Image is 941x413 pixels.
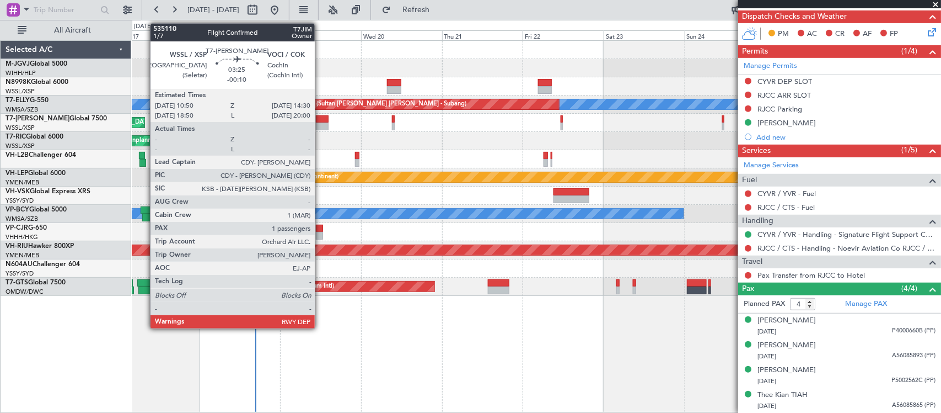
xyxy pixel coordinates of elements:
[6,134,63,140] a: T7-RICGlobal 6000
[757,230,935,239] a: CYVR / YVR - Handling - Signature Flight Support CYVR / YVR
[6,142,35,150] a: WSSL/XSP
[6,69,36,77] a: WIHH/HLP
[6,61,30,67] span: M-JGVJ
[6,225,47,231] a: VP-CJRG-650
[6,269,34,278] a: YSSY/SYD
[6,261,80,268] a: N604AUChallenger 604
[807,29,817,40] span: AC
[6,152,29,158] span: VH-L2B
[863,29,872,40] span: AF
[6,188,90,195] a: VH-VSKGlobal Express XRS
[6,206,29,213] span: VP-BCY
[6,152,76,158] a: VH-L2BChallenger 604
[744,61,797,72] a: Manage Permits
[757,203,815,212] a: RJCC / CTS - Fuel
[757,104,802,114] div: RJCC Parking
[891,376,935,385] span: P5002562C (PP)
[742,174,757,187] span: Fuel
[6,115,69,122] span: T7-[PERSON_NAME]
[6,243,28,250] span: VH-RIU
[6,188,30,195] span: VH-VSK
[6,233,38,241] a: VHHH/HKG
[6,97,49,104] a: T7-ELLYG-550
[34,2,97,18] input: Trip Number
[6,170,66,177] a: VH-LEPGlobal 6000
[744,160,799,171] a: Manage Services
[685,30,766,40] div: Sun 24
[523,30,604,40] div: Fri 22
[742,145,771,157] span: Services
[6,105,38,114] a: WMSA/SZB
[6,225,28,231] span: VP-CJR
[892,401,935,410] span: A56085865 (PP)
[757,377,776,385] span: [DATE]
[6,197,34,205] a: YSSY/SYD
[6,288,44,296] a: OMDW/DWC
[6,61,67,67] a: M-JGVJGlobal 5000
[361,30,442,40] div: Wed 20
[757,327,776,336] span: [DATE]
[6,79,68,86] a: N8998KGlobal 6000
[742,215,773,227] span: Handling
[6,215,38,223] a: WMSA/SZB
[757,91,811,100] div: RJCC ARR SLOT
[757,243,935,253] a: RJCC / CTS - Handling - Noevir Aviation Co RJCC / CTS
[6,87,35,96] a: WSSL/XSP
[742,256,762,268] span: Travel
[742,10,847,23] span: Dispatch Checks and Weather
[742,45,768,58] span: Permits
[6,279,28,286] span: T7-GTS
[6,279,66,286] a: T7-GTSGlobal 7500
[199,30,280,40] div: Mon 18
[892,326,935,336] span: P4000660B (PP)
[757,365,816,376] div: [PERSON_NAME]
[901,283,917,294] span: (4/4)
[757,118,816,128] div: [PERSON_NAME]
[778,29,789,40] span: PM
[187,5,239,15] span: [DATE] - [DATE]
[134,22,153,31] div: [DATE]
[29,27,116,34] span: All Aircraft
[757,352,776,361] span: [DATE]
[757,77,812,86] div: CYVR DEP SLOT
[6,251,39,260] a: YMEN/MEB
[280,30,361,40] div: Tue 19
[6,261,33,268] span: N604AU
[756,133,935,142] div: Add new
[6,97,30,104] span: T7-ELLY
[757,340,816,351] div: [PERSON_NAME]
[119,30,200,40] div: Sun 17
[744,299,785,310] label: Planned PAX
[12,22,120,39] button: All Aircraft
[742,283,754,295] span: Pax
[6,134,26,140] span: T7-RIC
[6,79,31,86] span: N8998K
[757,315,816,326] div: [PERSON_NAME]
[845,299,887,310] a: Manage PAX
[835,29,845,40] span: CR
[6,243,74,250] a: VH-RIUHawker 800XP
[377,1,443,19] button: Refresh
[890,29,898,40] span: FP
[604,30,685,40] div: Sat 23
[128,133,265,149] div: Unplanned Maint [GEOGRAPHIC_DATA] (Seletar)
[892,351,935,361] span: A56085893 (PP)
[757,189,816,198] a: CYVR / YVR - Fuel
[6,115,107,122] a: T7-[PERSON_NAME]Global 7500
[393,6,439,14] span: Refresh
[6,170,28,177] span: VH-LEP
[442,30,523,40] div: Thu 21
[901,45,917,57] span: (1/4)
[202,96,466,113] div: Unplanned Maint [GEOGRAPHIC_DATA] (Sultan [PERSON_NAME] [PERSON_NAME] - Subang)
[757,390,808,401] div: Thee Kian TIAH
[6,124,35,132] a: WSSL/XSP
[901,144,917,156] span: (1/5)
[757,271,865,280] a: Pax Transfer from RJCC to Hotel
[6,178,39,187] a: YMEN/MEB
[225,278,334,295] div: Planned Maint Dubai (Al Maktoum Intl)
[757,402,776,410] span: [DATE]
[6,206,67,213] a: VP-BCYGlobal 5000
[202,169,338,186] div: Unplanned Maint Wichita (Wichita Mid-continent)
